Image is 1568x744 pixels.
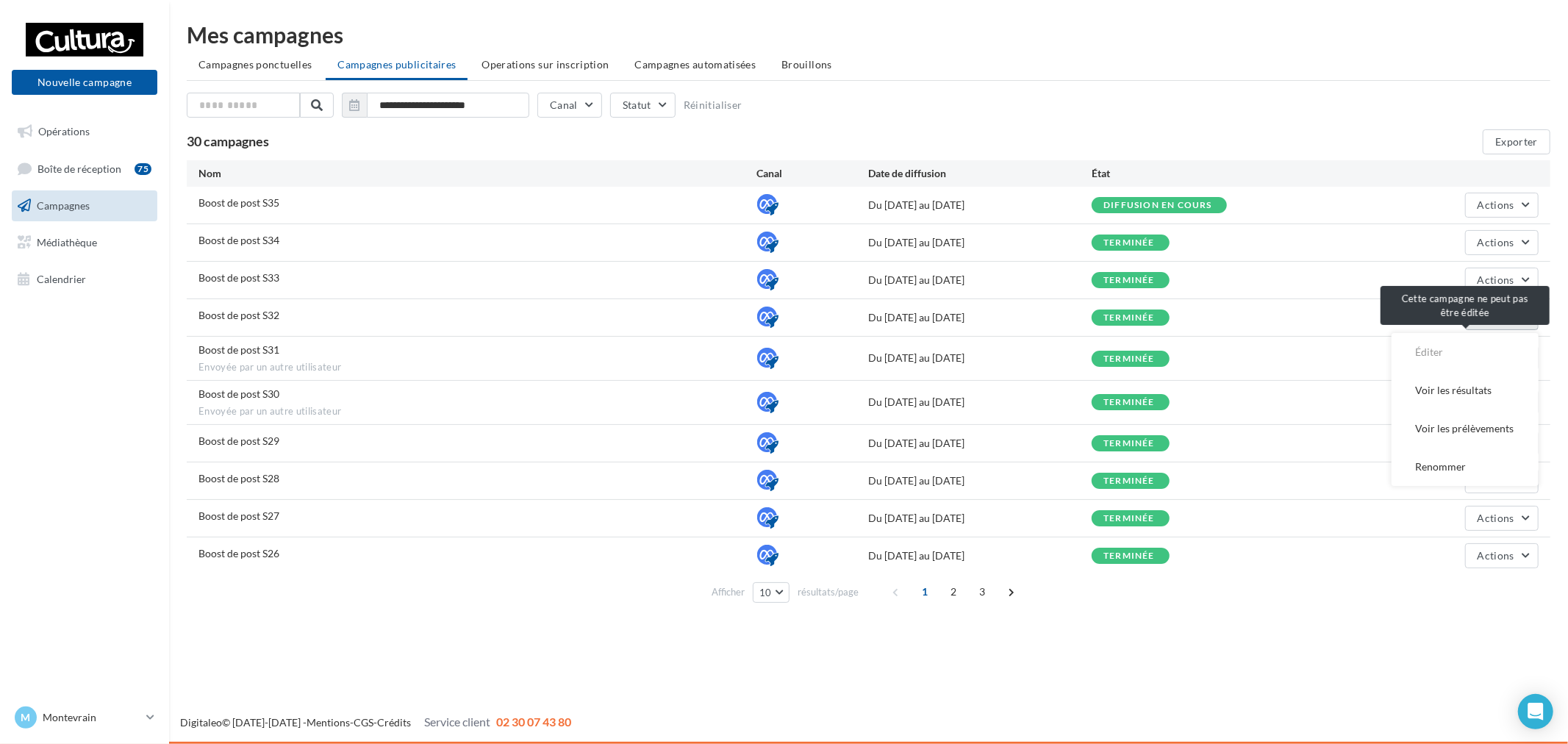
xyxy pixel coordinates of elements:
[1478,273,1514,286] span: Actions
[712,585,745,599] span: Afficher
[970,580,994,604] span: 3
[635,58,756,71] span: Campagnes automatisées
[684,99,742,111] button: Réinitialiser
[1092,166,1315,181] div: État
[198,196,279,209] span: Boost de post S35
[21,710,31,725] span: M
[198,271,279,284] span: Boost de post S33
[868,235,1092,250] div: Du [DATE] au [DATE]
[537,93,602,118] button: Canal
[37,272,86,285] span: Calendrier
[1483,129,1550,154] button: Exporter
[38,125,90,137] span: Opérations
[9,264,160,295] a: Calendrier
[759,587,772,598] span: 10
[198,472,279,484] span: Boost de post S28
[868,273,1092,287] div: Du [DATE] au [DATE]
[198,434,279,447] span: Boost de post S29
[37,236,97,248] span: Médiathèque
[1103,354,1155,364] div: terminée
[1381,286,1550,325] div: Cette campagne ne peut pas être éditée
[187,133,269,149] span: 30 campagnes
[868,351,1092,365] div: Du [DATE] au [DATE]
[307,716,350,729] a: Mentions
[1103,238,1155,248] div: terminée
[1103,476,1155,486] div: terminée
[1392,409,1539,448] button: Voir les prélèvements
[610,93,676,118] button: Statut
[1465,268,1539,293] button: Actions
[1465,230,1539,255] button: Actions
[868,310,1092,325] div: Du [DATE] au [DATE]
[37,199,90,212] span: Campagnes
[180,716,222,729] a: Digitaleo
[198,405,757,418] span: Envoyée par un autre utilisateur
[482,58,609,71] span: Operations sur inscription
[1465,543,1539,568] button: Actions
[424,715,490,729] span: Service client
[757,166,869,181] div: Canal
[198,166,757,181] div: Nom
[198,361,757,374] span: Envoyée par un autre utilisateur
[1478,236,1514,248] span: Actions
[198,309,279,321] span: Boost de post S32
[1478,512,1514,524] span: Actions
[1103,313,1155,323] div: terminée
[781,58,832,71] span: Brouillons
[180,716,571,729] span: © [DATE]-[DATE] - - -
[868,511,1092,526] div: Du [DATE] au [DATE]
[1103,276,1155,285] div: terminée
[1478,198,1514,211] span: Actions
[942,580,965,604] span: 2
[1465,193,1539,218] button: Actions
[1465,506,1539,531] button: Actions
[198,343,279,356] span: Boost de post S31
[1392,448,1539,486] button: Renommer
[187,24,1550,46] div: Mes campagnes
[868,395,1092,409] div: Du [DATE] au [DATE]
[198,234,279,246] span: Boost de post S34
[1103,201,1212,210] div: Diffusion en cours
[868,548,1092,563] div: Du [DATE] au [DATE]
[9,190,160,221] a: Campagnes
[198,509,279,522] span: Boost de post S27
[1103,551,1155,561] div: terminée
[354,716,373,729] a: CGS
[9,153,160,185] a: Boîte de réception75
[1103,439,1155,448] div: terminée
[198,58,312,71] span: Campagnes ponctuelles
[913,580,937,604] span: 1
[198,387,279,400] span: Boost de post S30
[868,166,1092,181] div: Date de diffusion
[135,163,151,175] div: 75
[798,585,859,599] span: résultats/page
[1478,549,1514,562] span: Actions
[1103,514,1155,523] div: terminée
[1392,371,1539,409] button: Voir les résultats
[753,582,790,603] button: 10
[377,716,411,729] a: Crédits
[198,547,279,559] span: Boost de post S26
[1103,398,1155,407] div: terminée
[9,227,160,258] a: Médiathèque
[43,710,140,725] p: Montevrain
[868,198,1092,212] div: Du [DATE] au [DATE]
[12,70,157,95] button: Nouvelle campagne
[37,162,121,174] span: Boîte de réception
[868,436,1092,451] div: Du [DATE] au [DATE]
[12,704,157,732] a: M Montevrain
[9,116,160,147] a: Opérations
[868,473,1092,488] div: Du [DATE] au [DATE]
[1518,694,1553,729] div: Open Intercom Messenger
[496,715,571,729] span: 02 30 07 43 80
